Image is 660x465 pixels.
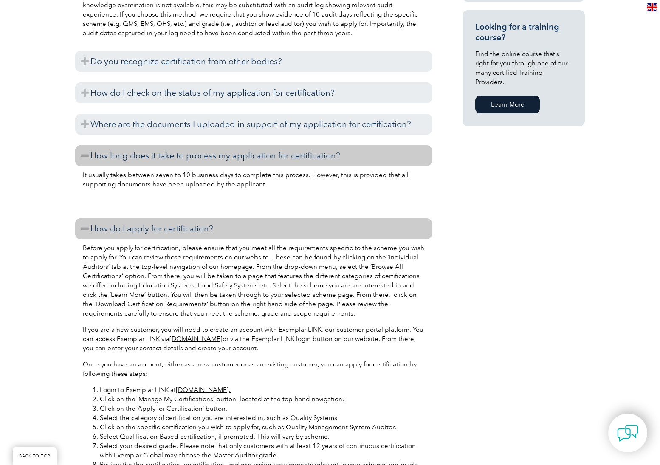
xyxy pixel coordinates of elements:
img: contact-chat.png [617,423,638,444]
a: [DOMAIN_NAME]. [176,386,231,394]
h3: Where are the documents I uploaded in support of my application for certification? [75,114,432,135]
li: Select Qualification-Based certification, if prompted. This will vary by scheme. [100,432,424,441]
h3: How long does it take to process my application for certification? [75,145,432,166]
p: If you are a new customer, you will need to create an account with Exemplar LINK, our customer po... [83,325,424,353]
h3: Looking for a training course? [475,22,572,43]
p: Once you have an account, either as a new customer or as an existing customer, you can apply for ... [83,360,424,378]
img: en [647,3,657,11]
h3: Do you recognize certification from other bodies? [75,51,432,72]
h3: How do I apply for certification? [75,218,432,239]
a: Learn More [475,96,540,113]
p: Before you apply for certification, please ensure that you meet all the requirements specific to ... [83,243,424,318]
a: BACK TO TOP [13,447,57,465]
li: Click on the specific certification you wish to apply for, such as Quality Management System Audi... [100,423,424,432]
h3: How do I check on the status of my application for certification? [75,82,432,103]
li: Login to Exemplar LINK at [100,385,424,395]
p: Find the online course that’s right for you through one of our many certified Training Providers. [475,49,572,87]
p: It usually takes between seven to 10 business days to complete this process. However, this is pro... [83,170,424,189]
a: [DOMAIN_NAME] [169,335,223,343]
li: Select your desired grade. Please note that only customers with at least 12 years of continuous c... [100,441,424,460]
li: Click on the ‘Apply for Certification’ button. [100,404,424,413]
li: Select the category of certification you are interested in, such as Quality Systems. [100,413,424,423]
li: Click on the ‘Manage My Certifications’ button, located at the top-hand navigation. [100,395,424,404]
